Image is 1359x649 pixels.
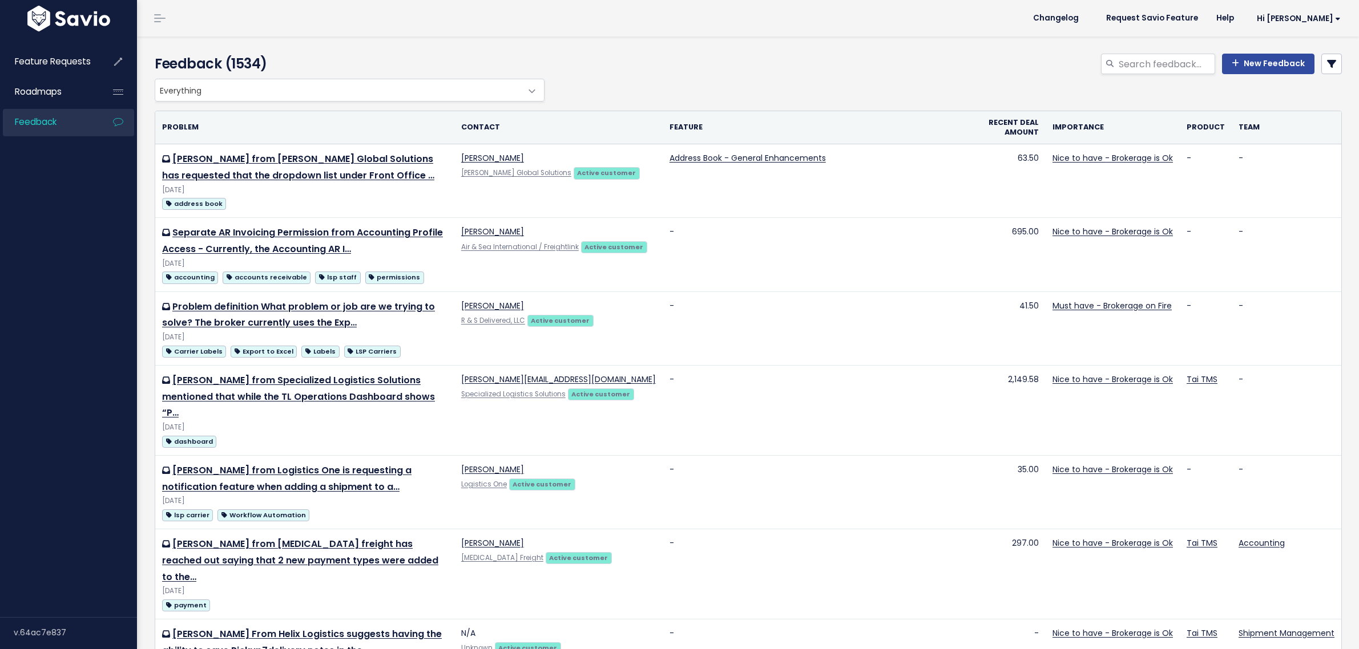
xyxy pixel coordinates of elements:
[1232,291,1341,365] td: -
[155,79,521,101] span: Everything
[344,346,401,358] span: LSP Carriers
[14,618,137,647] div: v.64ac7e837
[571,390,630,399] strong: Active customer
[1232,365,1341,455] td: -
[461,374,656,385] a: [PERSON_NAME][EMAIL_ADDRESS][DOMAIN_NAME]
[1187,537,1217,549] a: Tai TMS
[1232,144,1341,218] td: -
[531,316,590,325] strong: Active customer
[1232,218,1341,291] td: -
[549,553,608,562] strong: Active customer
[162,599,210,611] span: payment
[1180,218,1232,291] td: -
[315,271,360,283] span: lsp staff
[3,79,95,105] a: Roadmaps
[574,167,640,178] a: Active customer
[344,344,401,358] a: LSP Carriers
[1243,10,1350,27] a: Hi [PERSON_NAME]
[670,152,826,164] a: Address Book - General Enhancements
[663,455,978,529] td: -
[223,270,310,284] a: accounts receivable
[162,509,213,521] span: lsp carrier
[513,480,571,489] strong: Active customer
[546,551,612,563] a: Active customer
[1180,144,1232,218] td: -
[15,55,91,67] span: Feature Requests
[1033,14,1079,22] span: Changelog
[1187,374,1217,385] a: Tai TMS
[162,585,447,597] div: [DATE]
[1180,455,1232,529] td: -
[162,271,218,283] span: accounting
[978,365,1046,455] td: 2,149.58
[1052,627,1173,639] a: Nice to have - Brokerage is Ok
[1207,10,1243,27] a: Help
[978,218,1046,291] td: 695.00
[461,537,524,549] a: [PERSON_NAME]
[1180,111,1232,144] th: Product
[231,346,297,358] span: Export to Excel
[162,344,226,358] a: Carrier Labels
[461,480,507,489] a: Logistics One
[155,111,454,144] th: Problem
[162,436,216,448] span: dashboard
[231,344,297,358] a: Export to Excel
[162,198,226,210] span: address book
[1052,374,1173,385] a: Nice to have - Brokerage is Ok
[162,331,447,343] div: [DATE]
[162,508,213,522] a: lsp carrier
[315,270,360,284] a: lsp staff
[663,291,978,365] td: -
[461,553,543,562] a: [MEDICAL_DATA] Freight
[217,509,309,521] span: Workflow Automation
[1052,300,1172,311] a: Must have - Brokerage on Fire
[461,316,525,325] a: R & S Delivered, LLC
[454,111,663,144] th: Contact
[461,226,524,237] a: [PERSON_NAME]
[162,434,216,448] a: dashboard
[978,455,1046,529] td: 35.00
[461,168,571,177] a: [PERSON_NAME] Global Solutions
[223,271,310,283] span: accounts receivable
[527,314,594,326] a: Active customer
[978,144,1046,218] td: 63.50
[301,346,339,358] span: Labels
[217,508,309,522] a: Workflow Automation
[15,86,62,98] span: Roadmaps
[581,241,647,252] a: Active customer
[162,152,434,182] a: [PERSON_NAME] from [PERSON_NAME] Global Solutions has requested that the dropdown list under Fron...
[365,270,424,284] a: permissions
[155,54,539,74] h4: Feedback (1534)
[162,421,447,433] div: [DATE]
[162,537,438,583] a: [PERSON_NAME] from [MEDICAL_DATA] freight has reached out saying that 2 new payment types were ad...
[461,464,524,475] a: [PERSON_NAME]
[1097,10,1207,27] a: Request Savio Feature
[568,388,634,399] a: Active customer
[1052,152,1173,164] a: Nice to have - Brokerage is Ok
[461,152,524,164] a: [PERSON_NAME]
[25,6,113,31] img: logo-white.9d6f32f41409.svg
[663,218,978,291] td: -
[584,242,643,252] strong: Active customer
[663,111,978,144] th: Feature
[577,168,636,177] strong: Active customer
[509,478,575,489] a: Active customer
[162,495,447,507] div: [DATE]
[162,346,226,358] span: Carrier Labels
[162,464,412,493] a: [PERSON_NAME] from Logistics One is requesting a notification feature when adding a shipment to a…
[162,226,443,255] a: Separate AR Invoicing Permission from Accounting Profile Access - Currently, the Accounting AR I…
[1187,627,1217,639] a: Tai TMS
[3,109,95,135] a: Feedback
[3,48,95,75] a: Feature Requests
[1239,627,1334,639] a: Shipment Management
[15,116,57,128] span: Feedback
[1046,111,1180,144] th: Importance
[1180,291,1232,365] td: -
[1052,464,1173,475] a: Nice to have - Brokerage is Ok
[461,242,579,252] a: Air & Sea International / Freightlink
[1052,537,1173,549] a: Nice to have - Brokerage is Ok
[1232,455,1341,529] td: -
[162,598,210,612] a: payment
[1232,111,1341,144] th: Team
[301,344,339,358] a: Labels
